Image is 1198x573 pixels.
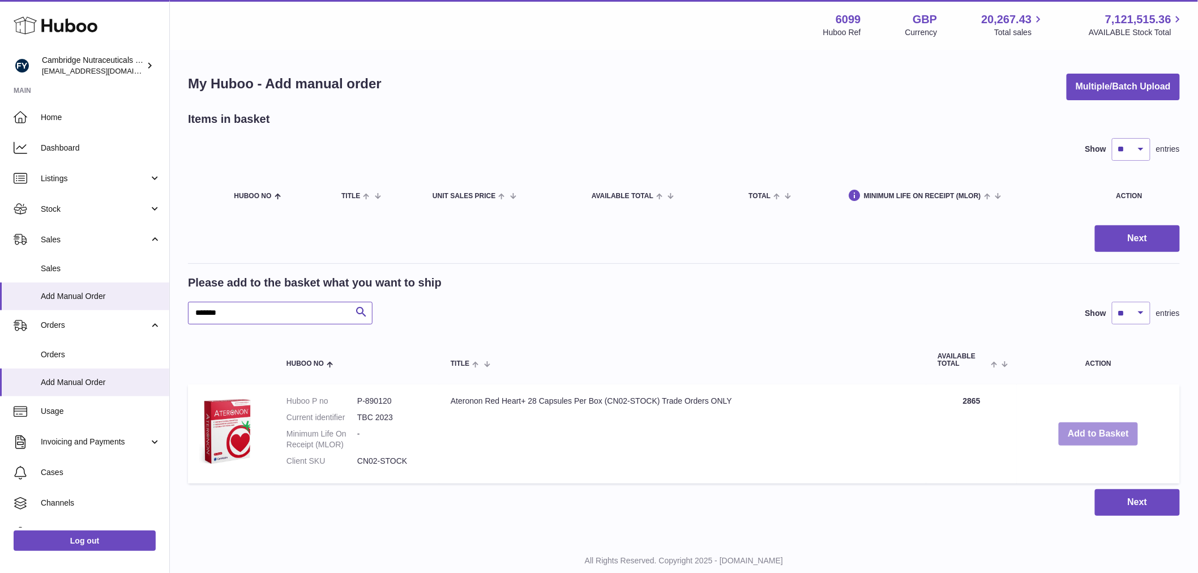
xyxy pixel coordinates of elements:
strong: GBP [913,12,937,27]
th: Action [1017,341,1180,379]
div: Currency [905,27,938,38]
img: internalAdmin-6099@internal.huboo.com [14,57,31,74]
span: Invoicing and Payments [41,437,149,447]
span: Dashboard [41,143,161,153]
span: Stock [41,204,149,215]
span: Total sales [994,27,1045,38]
label: Show [1085,308,1106,319]
button: Add to Basket [1059,422,1138,446]
span: Huboo no [286,360,324,367]
span: Title [341,193,360,200]
span: Huboo no [234,193,272,200]
span: Sales [41,263,161,274]
dd: P-890120 [357,396,428,407]
span: Home [41,112,161,123]
span: 7,121,515.36 [1105,12,1171,27]
dd: TBC 2023 [357,412,428,423]
div: Action [1116,193,1169,200]
span: Minimum Life On Receipt (MLOR) [864,193,981,200]
dd: CN02-STOCK [357,456,428,467]
span: AVAILABLE Total [938,353,988,367]
span: [EMAIL_ADDRESS][DOMAIN_NAME] [42,66,166,75]
a: 7,121,515.36 AVAILABLE Stock Total [1089,12,1184,38]
h2: Please add to the basket what you want to ship [188,275,442,290]
dd: - [357,429,428,450]
span: 20,267.43 [981,12,1032,27]
span: Listings [41,173,149,184]
a: 20,267.43 Total sales [981,12,1045,38]
dt: Minimum Life On Receipt (MLOR) [286,429,357,450]
td: 2865 [926,384,1017,483]
span: Total [748,193,771,200]
div: Huboo Ref [823,27,861,38]
span: Add Manual Order [41,291,161,302]
span: Sales [41,234,149,245]
td: Ateronon Red Heart+ 28 Capsules Per Box (CN02-STOCK) Trade Orders ONLY [439,384,926,483]
img: Ateronon Red Heart+ 28 Capsules Per Box (CN02-STOCK) Trade Orders ONLY [199,396,256,465]
span: Cases [41,467,161,478]
h1: My Huboo - Add manual order [188,75,382,93]
span: AVAILABLE Total [592,193,653,200]
label: Show [1085,144,1106,155]
p: All Rights Reserved. Copyright 2025 - [DOMAIN_NAME] [179,555,1189,566]
dt: Huboo P no [286,396,357,407]
button: Multiple/Batch Upload [1067,74,1180,100]
span: Channels [41,498,161,508]
dt: Current identifier [286,412,357,423]
span: Orders [41,349,161,360]
span: entries [1156,308,1180,319]
span: AVAILABLE Stock Total [1089,27,1184,38]
h2: Items in basket [188,112,270,127]
button: Next [1095,225,1180,252]
span: entries [1156,144,1180,155]
a: Log out [14,531,156,551]
span: Usage [41,406,161,417]
div: Cambridge Nutraceuticals Ltd [42,55,144,76]
span: Unit Sales Price [433,193,495,200]
span: Add Manual Order [41,377,161,388]
span: Title [451,360,469,367]
dt: Client SKU [286,456,357,467]
span: Orders [41,320,149,331]
button: Next [1095,489,1180,516]
strong: 6099 [836,12,861,27]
